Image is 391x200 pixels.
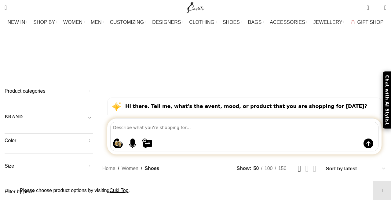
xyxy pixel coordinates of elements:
h5: Product categories [5,88,93,94]
span: ACCESSORIES [270,19,305,25]
span: CUSTOMIZING [110,19,144,25]
a: CLOTHING [189,16,217,28]
a: Grid view 2 [298,164,301,173]
li: Please choose product options by visiting . [20,187,382,194]
h5: Size [5,163,93,169]
a: SHOES [223,16,242,28]
a: GIFT SHOP [351,16,384,28]
span: Shoes [144,165,159,172]
a: SHOP BY [33,16,57,28]
span: 50 [254,166,259,171]
a: WOMEN [63,16,85,28]
span: DESIGNERS [152,19,181,25]
a: Home [102,165,115,172]
span: Sneakers [340,59,364,65]
a: Go back [161,37,177,49]
span: MEN [91,19,102,25]
a: 0 [364,2,372,14]
a: Brogues & Oxfords [52,54,100,69]
nav: Breadcrumb [102,165,159,172]
span: NEW IN [8,19,25,25]
a: Loafers [188,54,208,69]
span: 0 [375,6,379,11]
span: SHOP BY [33,19,55,25]
a: Grid view 4 [313,164,316,173]
span: Show [237,165,251,172]
a: Site logo [185,5,206,10]
span: 100 [265,166,273,171]
a: MEN [91,16,104,28]
span: Monk shoes [217,59,246,65]
span: 0 [367,3,372,8]
span: Sandals [280,59,300,65]
h5: BRAND [5,113,23,120]
div: Toggle filter [5,113,93,124]
span: SHOES [223,19,240,25]
a: Boots [27,54,43,69]
span: Heels [164,59,178,65]
span: 150 [278,166,287,171]
a: Sandals [280,54,300,69]
h5: Color [5,137,93,144]
span: JEWELLERY [313,19,342,25]
a: 100 [262,165,275,172]
a: BAGS [248,16,264,28]
a: Sneakers [340,54,364,69]
a: Heels [164,54,178,69]
a: Flip Flops & Slides [109,54,155,69]
a: Mules [255,54,270,69]
a: Cuki Top [110,188,129,193]
a: Women [122,165,138,172]
span: Brogues & Oxfords [52,59,100,65]
span: GIFT SHOP [357,19,384,25]
h1: Shoes [177,35,215,51]
a: 150 [276,165,289,172]
a: Grid view 3 [305,164,309,173]
a: ACCESSORIES [270,16,307,28]
img: GiftBag [351,20,355,24]
a: Search [2,2,10,14]
span: Slippers [309,59,331,65]
a: Monk shoes [217,54,246,69]
a: DESIGNERS [152,16,183,28]
a: NEW IN [8,16,27,28]
span: Mules [255,59,270,65]
div: My Wishlist [374,2,380,14]
a: CUSTOMIZING [110,16,146,28]
span: CLOTHING [189,19,214,25]
a: Slippers [309,54,331,69]
span: WOMEN [63,19,82,25]
span: BAGS [248,19,261,25]
a: JEWELLERY [313,16,345,28]
span: Loafers [188,59,208,65]
select: Shop order [325,164,386,173]
div: Main navigation [2,16,389,28]
span: Boots [27,59,43,65]
span: Flip Flops & Slides [109,59,155,65]
a: 50 [251,165,261,172]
